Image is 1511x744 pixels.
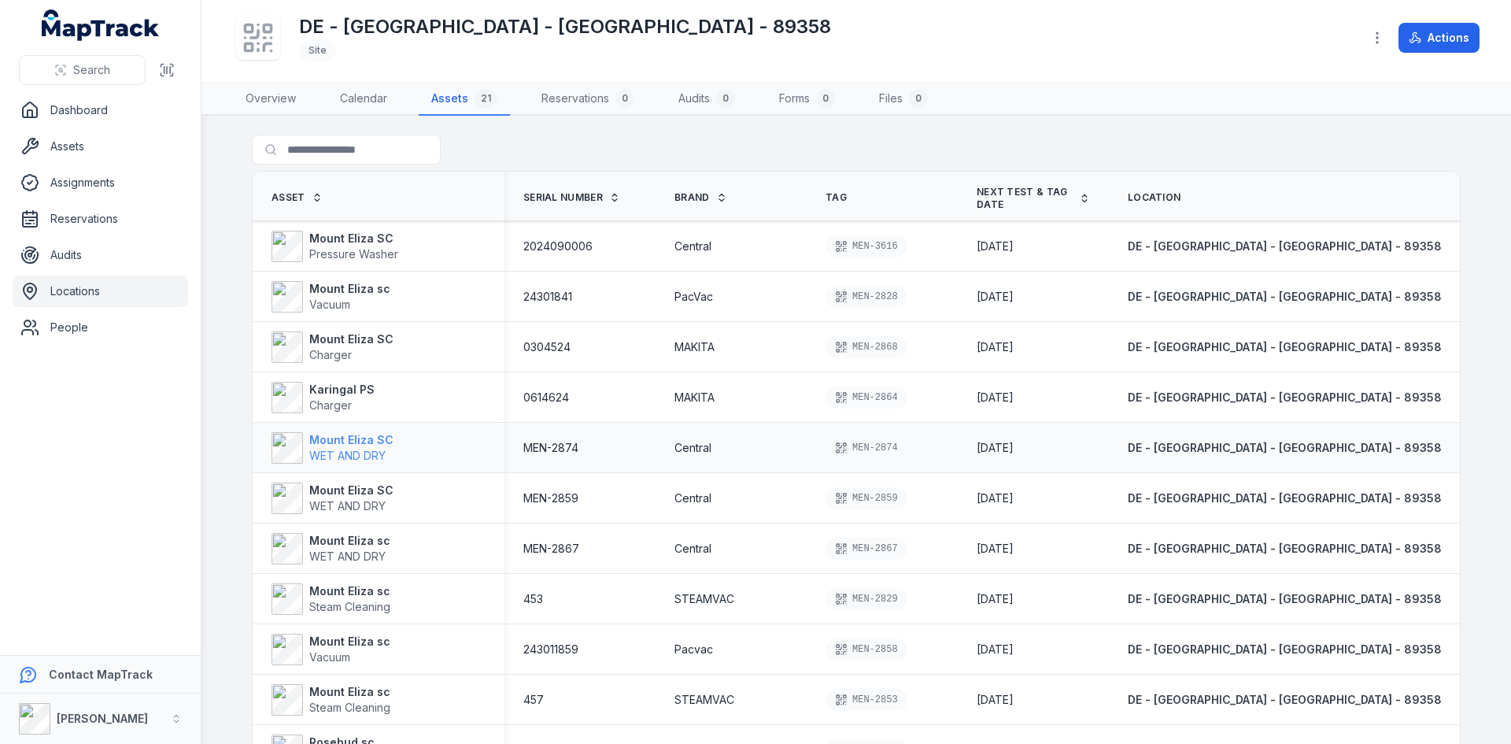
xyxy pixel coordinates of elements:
[309,281,390,297] strong: Mount Eliza sc
[309,331,393,347] strong: Mount Eliza SC
[1128,339,1442,355] a: DE - [GEOGRAPHIC_DATA] - [GEOGRAPHIC_DATA] - 89358
[272,382,375,413] a: Karingal PSCharger
[299,14,831,39] h1: DE - [GEOGRAPHIC_DATA] - [GEOGRAPHIC_DATA] - 89358
[523,339,571,355] span: 0304524
[1128,340,1442,353] span: DE - [GEOGRAPHIC_DATA] - [GEOGRAPHIC_DATA] - 89358
[1128,591,1442,607] a: DE - [GEOGRAPHIC_DATA] - [GEOGRAPHIC_DATA] - 89358
[272,432,393,464] a: Mount Eliza SCWET AND DRY
[523,191,620,204] a: Serial Number
[1128,440,1442,456] a: DE - [GEOGRAPHIC_DATA] - [GEOGRAPHIC_DATA] - 89358
[909,89,928,108] div: 0
[977,490,1014,506] time: 9/25/2025, 12:00:00 AM
[826,538,907,560] div: MEN-2867
[309,398,352,412] span: Charger
[309,634,390,650] strong: Mount Eliza sc
[13,239,188,271] a: Audits
[826,437,907,459] div: MEN-2874
[309,382,375,398] strong: Karingal PS
[826,689,907,711] div: MEN-2853
[272,684,390,716] a: Mount Eliza scSteam Cleaning
[977,491,1014,505] span: [DATE]
[272,231,398,262] a: Mount Eliza SCPressure Washer
[523,191,603,204] span: Serial Number
[977,340,1014,353] span: [DATE]
[977,591,1014,607] time: 3/11/2026, 12:00:00 AM
[233,83,308,116] a: Overview
[309,499,386,513] span: WET AND DRY
[674,239,711,254] span: Central
[826,487,907,509] div: MEN-2859
[1128,642,1442,656] span: DE - [GEOGRAPHIC_DATA] - [GEOGRAPHIC_DATA] - 89358
[1128,541,1442,557] a: DE - [GEOGRAPHIC_DATA] - [GEOGRAPHIC_DATA] - 89358
[309,650,350,664] span: Vacuum
[13,131,188,162] a: Assets
[1128,390,1442,405] a: DE - [GEOGRAPHIC_DATA] - [GEOGRAPHIC_DATA] - 89358
[1128,592,1442,605] span: DE - [GEOGRAPHIC_DATA] - [GEOGRAPHIC_DATA] - 89358
[49,668,153,681] strong: Contact MapTrack
[475,89,497,108] div: 21
[674,591,734,607] span: STEAMVAC
[1128,239,1442,253] span: DE - [GEOGRAPHIC_DATA] - [GEOGRAPHIC_DATA] - 89358
[523,289,572,305] span: 24301841
[977,186,1073,211] span: Next test & tag date
[826,588,907,610] div: MEN-2829
[272,533,390,564] a: Mount Eliza scWET AND DRY
[309,348,352,361] span: Charger
[1128,289,1442,305] a: DE - [GEOGRAPHIC_DATA] - [GEOGRAPHIC_DATA] - 89358
[1128,491,1442,505] span: DE - [GEOGRAPHIC_DATA] - [GEOGRAPHIC_DATA] - 89358
[1128,191,1180,204] span: Location
[309,600,390,613] span: Steam Cleaning
[977,239,1014,253] span: [DATE]
[272,483,393,514] a: Mount Eliza SCWET AND DRY
[309,231,398,246] strong: Mount Eliza SC
[309,432,393,448] strong: Mount Eliza SC
[13,167,188,198] a: Assignments
[419,83,510,116] a: Assets21
[309,298,350,311] span: Vacuum
[1128,693,1442,706] span: DE - [GEOGRAPHIC_DATA] - [GEOGRAPHIC_DATA] - 89358
[977,440,1014,456] time: 9/25/2025, 12:00:00 AM
[977,239,1014,254] time: 3/11/2026, 12:00:00 AM
[674,390,715,405] span: MAKITA
[309,247,398,261] span: Pressure Washer
[1128,290,1442,303] span: DE - [GEOGRAPHIC_DATA] - [GEOGRAPHIC_DATA] - 89358
[615,89,634,108] div: 0
[523,642,578,657] span: 243011859
[272,583,390,615] a: Mount Eliza scSteam Cleaning
[674,490,711,506] span: Central
[977,339,1014,355] time: 3/12/26, 12:25:00 AM
[272,191,305,204] span: Asset
[977,592,1014,605] span: [DATE]
[674,692,734,708] span: STEAMVAC
[977,693,1014,706] span: [DATE]
[826,639,907,661] div: MEN-2858
[1398,23,1480,53] button: Actions
[674,289,713,305] span: PacVac
[309,483,393,498] strong: Mount Eliza SC
[674,191,727,204] a: Brand
[826,336,907,358] div: MEN-2868
[1128,441,1442,454] span: DE - [GEOGRAPHIC_DATA] - [GEOGRAPHIC_DATA] - 89358
[674,440,711,456] span: Central
[272,331,393,363] a: Mount Eliza SCCharger
[57,712,148,725] strong: [PERSON_NAME]
[977,692,1014,708] time: 9/25/2025, 10:00:00 AM
[977,289,1014,305] time: 3/11/2026, 12:00:00 AM
[272,191,323,204] a: Asset
[977,542,1014,555] span: [DATE]
[272,281,390,313] a: Mount Eliza scVacuum
[977,391,1014,404] span: [DATE]
[977,186,1090,211] a: Next test & tag date
[866,83,940,116] a: Files0
[523,591,543,607] span: 453
[977,642,1014,657] time: 3/11/2026, 12:00:00 AM
[716,89,735,108] div: 0
[42,9,160,41] a: MapTrack
[826,191,847,204] span: Tag
[1128,542,1442,555] span: DE - [GEOGRAPHIC_DATA] - [GEOGRAPHIC_DATA] - 89358
[826,235,907,257] div: MEN-3616
[666,83,748,116] a: Audits0
[523,390,569,405] span: 0614624
[309,701,390,714] span: Steam Cleaning
[19,55,146,85] button: Search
